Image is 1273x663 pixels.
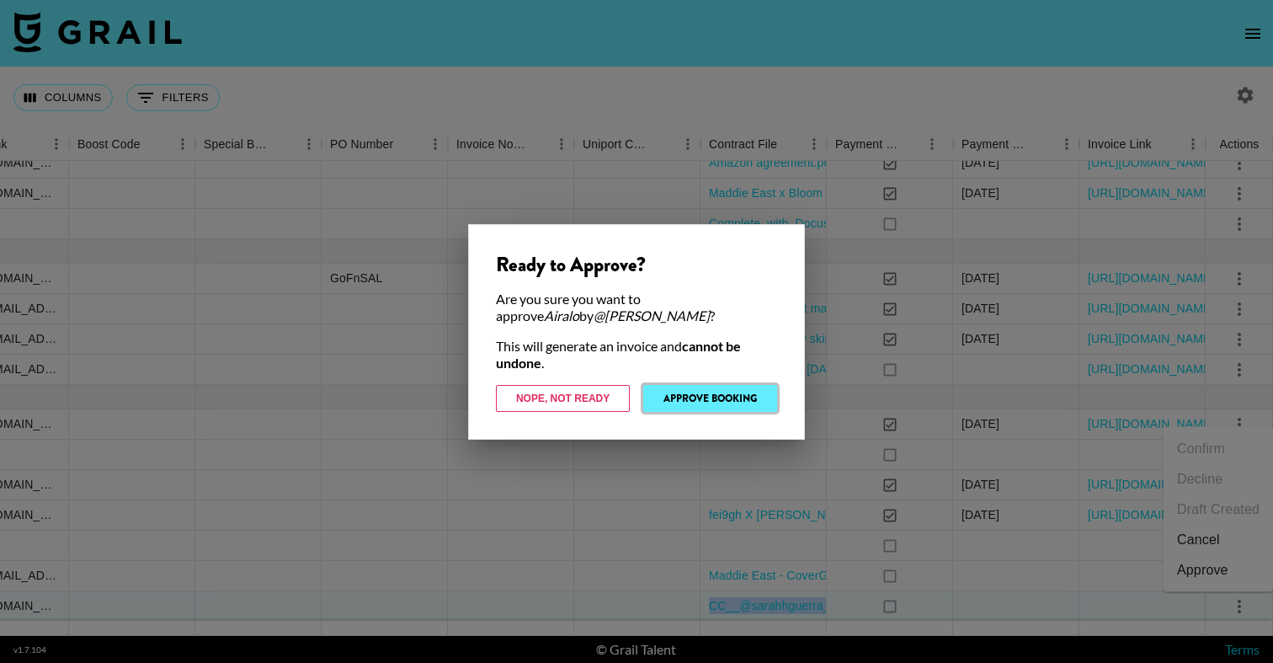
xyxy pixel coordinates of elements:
[496,338,741,371] strong: cannot be undone
[496,252,777,277] div: Ready to Approve?
[496,291,777,324] div: Are you sure you want to approve by ?
[496,385,630,412] button: Nope, Not Ready
[594,307,710,323] em: @ [PERSON_NAME]
[496,338,777,372] div: This will generate an invoice and .
[643,385,777,412] button: Approve Booking
[544,307,579,323] em: Airalo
